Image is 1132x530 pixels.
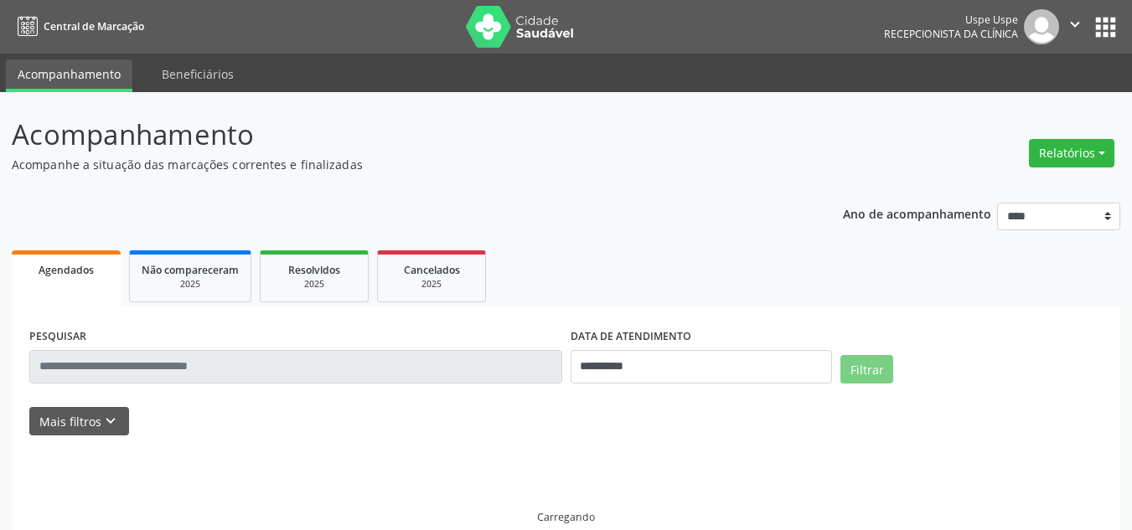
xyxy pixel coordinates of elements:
[1091,13,1120,42] button: apps
[142,263,239,277] span: Não compareceram
[12,13,144,40] a: Central de Marcação
[1024,9,1059,44] img: img
[1066,15,1084,33] i: 
[150,59,246,89] a: Beneficiários
[843,203,991,224] p: Ano de acompanhamento
[6,59,132,92] a: Acompanhamento
[1059,9,1091,44] button: 
[272,278,356,291] div: 2025
[29,407,129,436] button: Mais filtroskeyboard_arrow_down
[12,156,788,173] p: Acompanhe a situação das marcações correntes e finalizadas
[101,412,120,430] i: keyboard_arrow_down
[840,355,893,383] button: Filtrar
[537,510,595,524] div: Carregando
[288,263,340,277] span: Resolvidos
[44,19,144,33] span: Central de Marcação
[142,278,239,291] div: 2025
[29,324,86,350] label: PESQUISAR
[404,263,460,277] span: Cancelados
[884,27,1018,41] span: Recepcionista da clínica
[1029,139,1114,167] button: Relatórios
[12,114,788,156] p: Acompanhamento
[390,278,473,291] div: 2025
[884,13,1018,27] div: Uspe Uspe
[39,263,94,277] span: Agendados
[571,324,691,350] label: DATA DE ATENDIMENTO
